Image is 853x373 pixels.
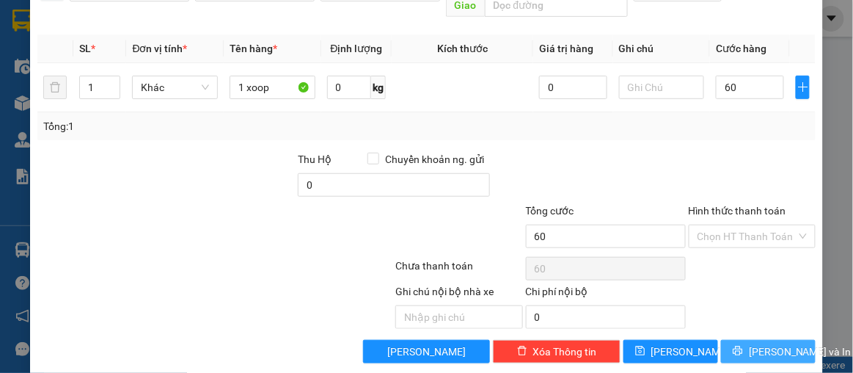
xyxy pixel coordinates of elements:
[517,346,527,358] span: delete
[330,43,382,54] span: Định lượng
[651,344,730,360] span: [PERSON_NAME]
[363,340,491,363] button: [PERSON_NAME]
[79,43,91,54] span: SL
[733,346,743,358] span: printer
[230,76,315,99] input: VD: Bàn, Ghế
[613,35,711,63] th: Ghi chú
[43,76,67,99] button: delete
[689,205,786,217] label: Hình thức thanh toán
[526,205,574,217] span: Tổng cước
[796,76,810,99] button: plus
[394,258,524,283] div: Chưa thanh toán
[716,43,766,54] span: Cước hàng
[298,153,332,165] span: Thu Hộ
[533,344,597,360] span: Xóa Thông tin
[797,82,810,93] span: plus
[395,283,523,305] div: Ghi chú nội bộ nhà xe
[387,344,466,360] span: [PERSON_NAME]
[371,76,386,99] span: kg
[539,43,593,54] span: Giá trị hàng
[526,283,686,305] div: Chi phí nội bộ
[230,43,277,54] span: Tên hàng
[619,76,705,99] input: Ghi Chú
[43,118,331,134] div: Tổng: 1
[493,340,620,363] button: deleteXóa Thông tin
[437,43,488,54] span: Kích thước
[721,340,816,363] button: printer[PERSON_NAME] và In
[379,151,490,167] span: Chuyển khoản ng. gửi
[749,344,852,360] span: [PERSON_NAME] và In
[395,305,523,329] input: Nhập ghi chú
[141,76,209,98] span: Khác
[539,76,607,99] input: 0
[132,43,187,54] span: Đơn vị tính
[635,346,645,358] span: save
[623,340,718,363] button: save[PERSON_NAME]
